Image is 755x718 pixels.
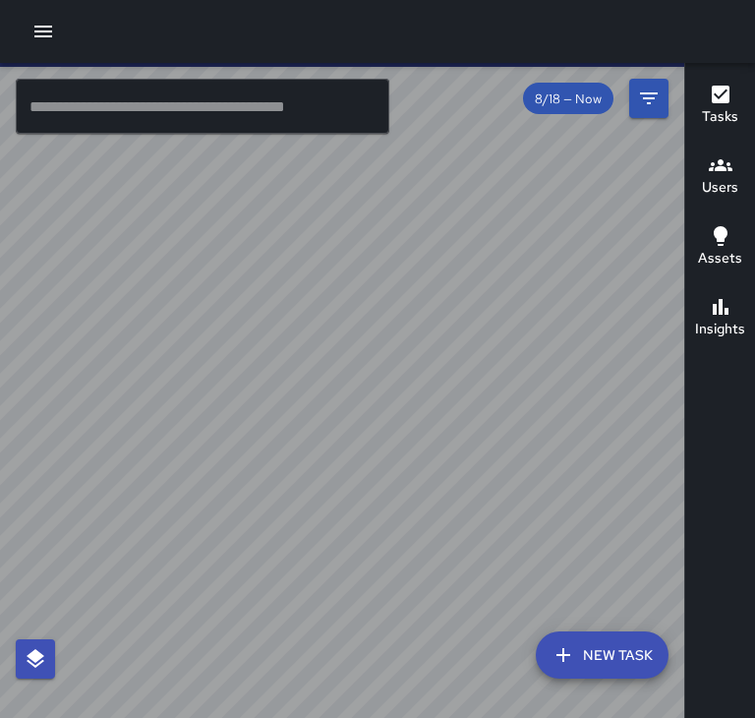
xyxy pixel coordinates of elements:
button: Filters [629,79,668,118]
h6: Assets [698,248,742,269]
button: Assets [685,212,755,283]
button: Users [685,142,755,212]
h6: Users [702,177,738,199]
h6: Insights [695,319,745,340]
h6: Tasks [702,106,738,128]
span: 8/18 — Now [523,90,613,107]
button: Tasks [685,71,755,142]
button: New Task [536,631,668,679]
button: Insights [685,283,755,354]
